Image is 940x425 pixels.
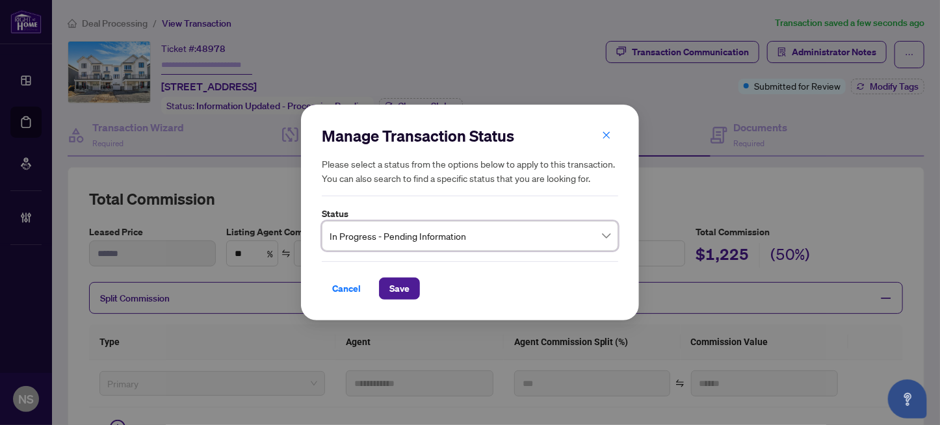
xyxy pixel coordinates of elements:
span: Save [389,278,410,299]
span: Cancel [332,278,361,299]
span: close [602,131,611,140]
span: In Progress - Pending Information [330,224,610,248]
button: Open asap [888,380,927,419]
h5: Please select a status from the options below to apply to this transaction. You can also search t... [322,157,618,185]
h2: Manage Transaction Status [322,125,618,146]
button: Save [379,277,420,300]
label: Status [322,207,618,221]
button: Cancel [322,277,371,300]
